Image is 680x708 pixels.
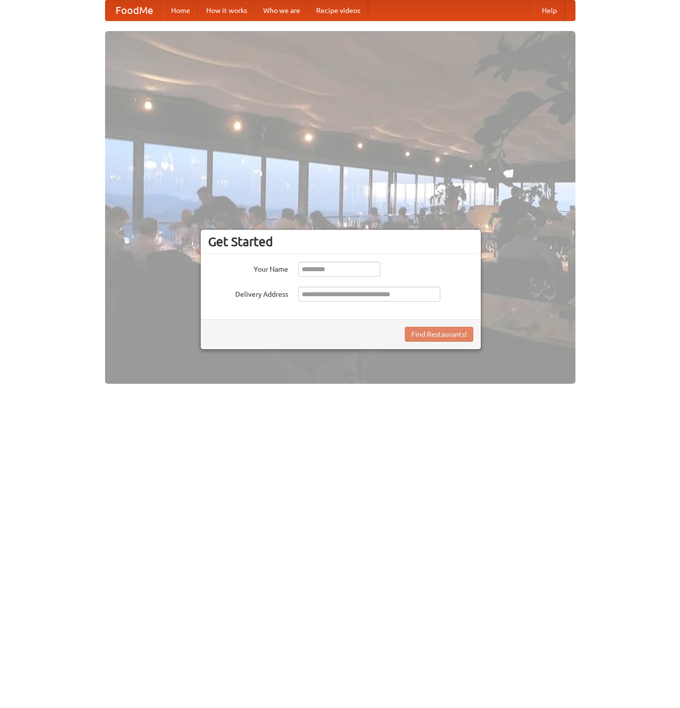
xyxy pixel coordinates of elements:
[534,1,565,21] a: Help
[106,1,163,21] a: FoodMe
[308,1,368,21] a: Recipe videos
[255,1,308,21] a: Who we are
[198,1,255,21] a: How it works
[208,287,288,299] label: Delivery Address
[208,262,288,274] label: Your Name
[405,327,473,342] button: Find Restaurants!
[208,234,473,249] h3: Get Started
[163,1,198,21] a: Home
